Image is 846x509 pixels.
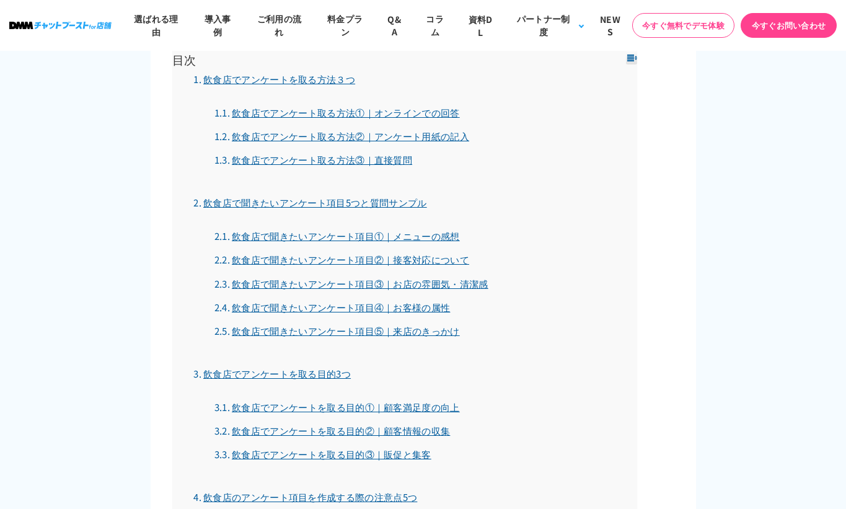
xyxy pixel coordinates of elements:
[632,13,734,38] a: 今すぐ無料でデモ体験
[193,73,355,86] a: 飲食店でアンケートを取る方法３つ
[741,13,837,38] a: 今すぐお問い合わせ
[214,324,460,337] a: 飲食店で聞きたいアンケート項目⑤｜来店のきっかけ
[193,196,426,209] a: 飲食店で聞きたいアンケート項目5つと質問サンプル
[214,277,488,290] a: 飲食店で聞きたいアンケート項目③｜お店の雰囲気・清潔感
[214,253,469,266] a: 飲食店で聞きたいアンケート項目②｜接客対応について
[9,22,112,29] img: ロゴ
[214,153,412,166] a: 飲食店でアンケート取る方法③｜直接質問
[214,401,460,414] a: 飲食店でアンケートを取る目的①｜顧客満足度の向上
[513,12,573,38] div: パートナー制度
[214,448,431,461] a: 飲食店でアンケートを取る目的③｜販促と集客
[193,490,417,503] a: 飲食店のアンケート項目を作成する際の注意点5つ
[214,301,451,314] a: 飲食店で聞きたいアンケート項目④｜お客様の属性
[172,48,490,71] p: 目次
[214,130,469,143] a: 飲食店でアンケート取る方法②｜アンケート用紙の記入
[214,424,451,437] a: 飲食店でアンケートを取る目的②｜顧客情報の収集
[193,367,351,380] a: 飲食店でアンケートを取る目的3つ
[214,106,460,119] a: 飲食店でアンケート取る方法①｜オンラインでの回答
[214,229,460,242] a: 飲食店で聞きたいアンケート項目①｜メニューの感想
